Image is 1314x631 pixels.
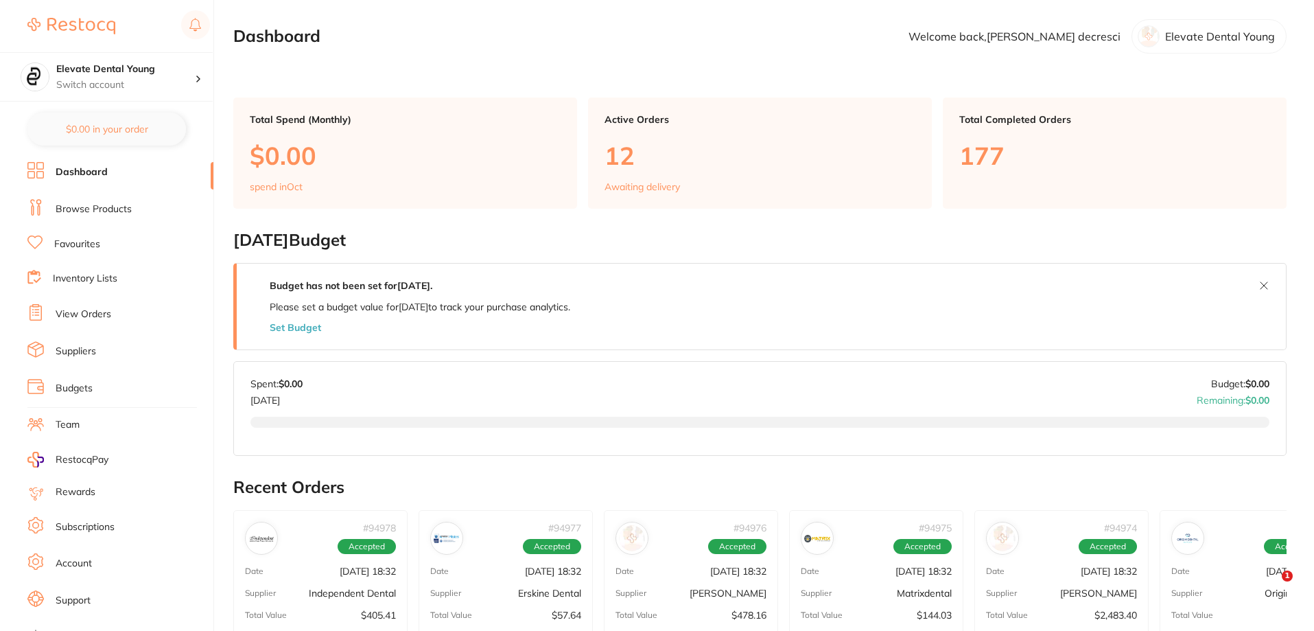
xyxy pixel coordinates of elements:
[710,566,766,577] p: [DATE] 18:32
[708,540,766,555] span: Accepted
[1094,610,1137,621] p: $2,483.40
[619,525,645,551] img: Adam Dental
[893,540,952,555] span: Accepted
[27,10,115,42] a: Restocq Logo
[801,589,832,599] p: Supplier
[27,452,108,468] a: RestocqPay
[1171,567,1190,577] p: Date
[588,97,932,209] a: Active Orders12Awaiting delivery
[897,588,952,599] p: Matrixdental
[731,610,766,621] p: $478.16
[908,30,1121,43] p: Welcome back, [PERSON_NAME] decresci
[1245,378,1269,390] strong: $0.00
[279,378,303,390] strong: $0.00
[1171,589,1202,599] p: Supplier
[959,141,1270,170] p: 177
[53,272,117,286] a: Inventory Lists
[1171,611,1213,621] p: Total Value
[919,523,952,534] p: # 94975
[1254,571,1287,604] iframe: Intercom live chat
[801,611,843,621] p: Total Value
[309,588,396,599] p: Independent Dental
[605,114,915,125] p: Active Orders
[56,62,195,76] h4: Elevate Dental Young
[56,345,96,358] a: Suppliers
[552,610,581,621] p: $57.64
[1175,525,1201,551] img: Origin Dental
[605,141,915,170] p: 12
[56,453,108,467] span: RestocqPay
[430,611,472,621] p: Total Value
[233,231,1287,250] h2: [DATE] Budget
[801,567,819,577] p: Date
[233,27,320,46] h2: Dashboard
[56,418,80,432] a: Team
[250,114,561,125] p: Total Spend (Monthly)
[690,588,766,599] p: [PERSON_NAME]
[986,567,1005,577] p: Date
[56,78,195,92] p: Switch account
[989,525,1016,551] img: Henry Schein Halas
[615,589,646,599] p: Supplier
[270,301,570,312] p: Please set a budget value for [DATE] to track your purchase analytics.
[245,589,276,599] p: Supplier
[54,238,100,251] a: Favourites
[615,611,657,621] p: Total Value
[525,566,581,577] p: [DATE] 18:32
[270,279,432,292] strong: Budget has not been set for [DATE] .
[250,141,561,170] p: $0.00
[434,525,460,551] img: Erskine Dental
[605,181,680,192] p: Awaiting delivery
[1197,389,1269,406] p: Remaining:
[959,114,1270,125] p: Total Completed Orders
[1081,566,1137,577] p: [DATE] 18:32
[340,566,396,577] p: [DATE] 18:32
[518,588,581,599] p: Erskine Dental
[56,382,93,395] a: Budgets
[245,611,287,621] p: Total Value
[943,97,1287,209] a: Total Completed Orders177
[1079,540,1137,555] span: Accepted
[430,589,461,599] p: Supplier
[1060,588,1137,599] p: [PERSON_NAME]
[986,611,1028,621] p: Total Value
[363,523,396,534] p: # 94978
[56,594,91,608] a: Support
[615,567,634,577] p: Date
[917,610,952,621] p: $144.03
[1282,571,1293,582] span: 1
[895,566,952,577] p: [DATE] 18:32
[270,322,321,333] button: Set Budget
[250,378,303,389] p: Spent:
[27,452,44,468] img: RestocqPay
[56,308,111,321] a: View Orders
[523,540,581,555] span: Accepted
[338,540,396,555] span: Accepted
[250,389,303,406] p: [DATE]
[27,18,115,34] img: Restocq Logo
[1245,394,1269,406] strong: $0.00
[56,557,92,571] a: Account
[56,520,115,534] a: Subscriptions
[56,485,95,499] a: Rewards
[548,523,581,534] p: # 94977
[1211,378,1269,389] p: Budget:
[56,165,108,179] a: Dashboard
[250,181,303,192] p: spend in Oct
[804,525,830,551] img: Matrixdental
[248,525,274,551] img: Independent Dental
[361,610,396,621] p: $405.41
[1165,30,1275,43] p: Elevate Dental Young
[430,567,449,577] p: Date
[21,63,49,91] img: Elevate Dental Young
[986,589,1017,599] p: Supplier
[245,567,263,577] p: Date
[1104,523,1137,534] p: # 94974
[56,203,132,216] a: Browse Products
[734,523,766,534] p: # 94976
[233,97,577,209] a: Total Spend (Monthly)$0.00spend inOct
[233,478,1287,497] h2: Recent Orders
[27,113,186,146] button: $0.00 in your order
